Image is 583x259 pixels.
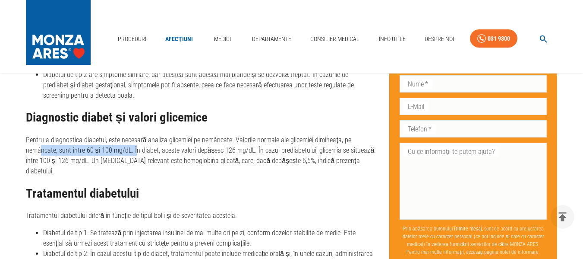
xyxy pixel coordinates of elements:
[307,30,363,48] a: Consilier Medical
[453,226,482,232] b: Trimite mesaj
[551,205,574,229] button: delete
[421,30,457,48] a: Despre Noi
[26,135,376,176] p: Pentru a diagnostica diabetul, este necesară analiza glicemiei pe nemâncate. Valorile normale ale...
[208,30,236,48] a: Medici
[26,211,376,221] p: Tratamentul diabetului diferă în funcție de tipul bolii și de severitatea acesteia.
[26,187,376,201] h2: Tratamentul diabetului
[488,33,510,44] div: 031 9300
[470,29,517,48] a: 031 9300
[249,30,295,48] a: Departamente
[375,30,409,48] a: Info Utile
[114,30,150,48] a: Proceduri
[43,70,376,101] li: Diabetul de tip 2 are simptome similare, dar acestea sunt adesea mai blânde și se dezvoltă trepta...
[43,228,376,249] li: Diabetul de tip 1: Se tratează prin injectarea insulinei de mai multe ori pe zi, conform dozelor ...
[26,111,376,125] h2: Diagnostic diabet și valori glicemice
[162,30,196,48] a: Afecțiuni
